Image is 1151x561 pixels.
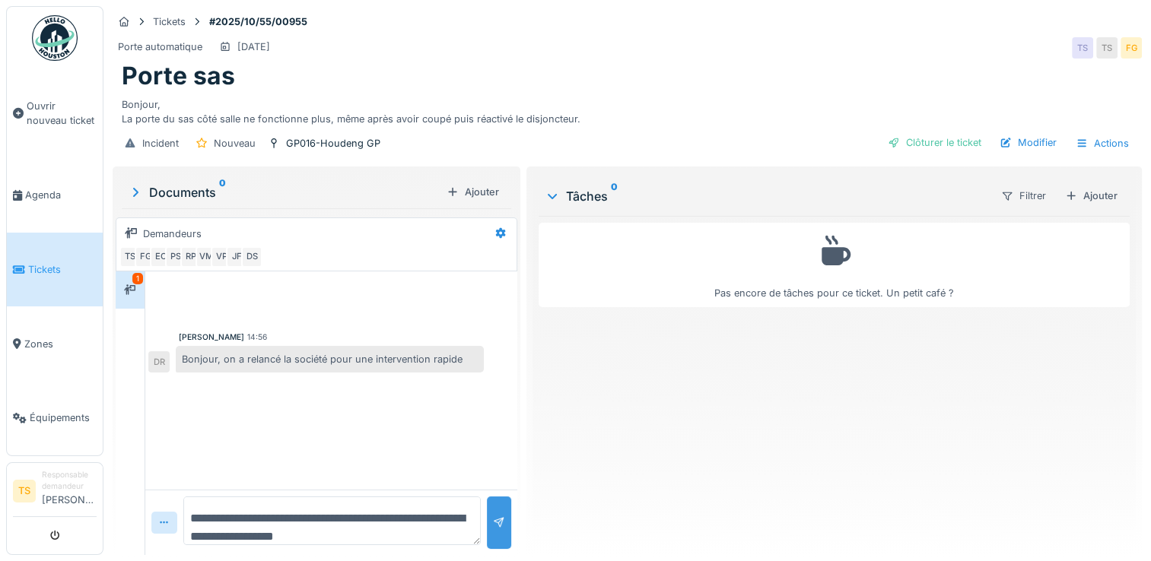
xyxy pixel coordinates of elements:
[135,246,156,268] div: FG
[132,273,143,284] div: 1
[179,331,244,343] div: [PERSON_NAME]
[150,246,171,268] div: EC
[28,262,97,277] span: Tickets
[148,351,170,372] div: DR
[203,14,313,29] strong: #2025/10/55/00955
[7,158,103,233] a: Agenda
[13,469,97,517] a: TS Responsable demandeur[PERSON_NAME]
[165,246,186,268] div: PS
[119,246,141,268] div: TS
[7,69,103,158] a: Ouvrir nouveau ticket
[994,185,1053,207] div: Filtrer
[545,187,988,205] div: Tâches
[1072,37,1093,59] div: TS
[211,246,232,268] div: VP
[286,136,380,151] div: GP016-Houdeng GP
[994,132,1063,153] div: Modifier
[241,246,262,268] div: DS
[25,188,97,202] span: Agenda
[611,187,618,205] sup: 0
[226,246,247,268] div: JF
[42,469,97,493] div: Responsable demandeur
[143,227,202,241] div: Demandeurs
[1059,185,1124,206] div: Ajouter
[247,331,267,343] div: 14:56
[7,381,103,455] a: Équipements
[24,337,97,351] span: Zones
[1121,37,1142,59] div: FG
[7,233,103,307] a: Tickets
[180,246,202,268] div: RP
[1096,37,1118,59] div: TS
[1069,132,1136,154] div: Actions
[122,91,1133,126] div: Bonjour, La porte du sas côté salle ne fonctionne plus, même après avoir coupé puis réactivé le d...
[122,62,235,90] h1: Porte sas
[42,469,97,513] li: [PERSON_NAME]
[237,40,270,54] div: [DATE]
[176,346,484,372] div: Bonjour, on a relancé la société pour une intervention rapide
[118,40,202,54] div: Porte automatique
[214,136,256,151] div: Nouveau
[440,182,505,202] div: Ajouter
[142,136,179,151] div: Incident
[196,246,217,268] div: VM
[7,306,103,381] a: Zones
[548,230,1120,300] div: Pas encore de tâches pour ce ticket. Un petit café ?
[32,15,78,61] img: Badge_color-CXgf-gQk.svg
[128,183,440,201] div: Documents
[30,410,97,425] span: Équipements
[13,480,36,502] li: TS
[219,183,226,201] sup: 0
[27,99,97,128] span: Ouvrir nouveau ticket
[882,132,987,153] div: Clôturer le ticket
[153,14,186,29] div: Tickets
